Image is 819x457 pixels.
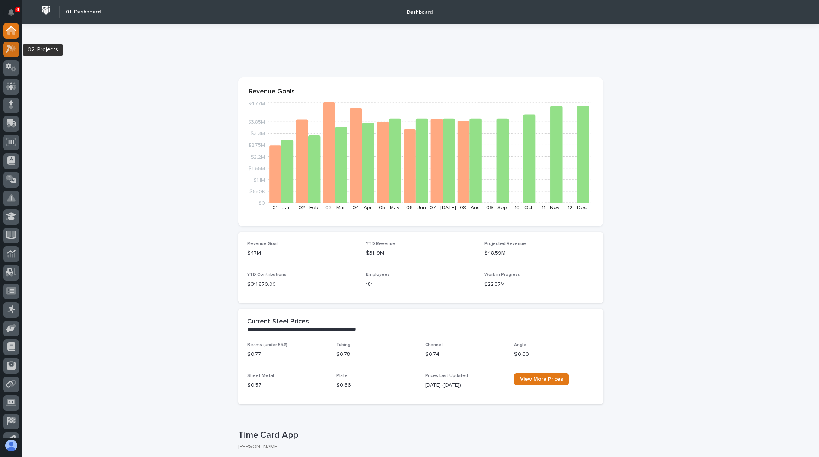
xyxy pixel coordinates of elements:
span: View More Prices [520,377,563,382]
p: $ 0.77 [247,351,327,358]
p: $ 0.74 [425,351,505,358]
p: $ 0.69 [514,351,594,358]
text: 03 - Mar [325,205,345,210]
text: 02 - Feb [299,205,318,210]
tspan: $3.3M [251,131,265,136]
span: Beams (under 55#) [247,343,287,347]
span: Channel [425,343,443,347]
span: YTD Revenue [366,242,395,246]
p: $31.19M [366,249,476,257]
span: Projected Revenue [484,242,526,246]
span: Plate [336,374,348,378]
p: $ 0.66 [336,381,416,389]
text: 06 - Jun [406,205,426,210]
p: Time Card App [238,430,600,441]
img: Workspace Logo [39,3,53,17]
text: 04 - Apr [353,205,372,210]
span: Work in Progress [484,272,520,277]
span: Employees [366,272,390,277]
text: 01 - Jan [273,205,291,210]
p: $47M [247,249,357,257]
p: 181 [366,281,476,288]
p: $ 0.78 [336,351,416,358]
tspan: $2.75M [248,143,265,148]
h2: 01. Dashboard [66,9,101,15]
text: 08 - Aug [460,205,480,210]
tspan: $3.85M [248,119,265,125]
span: Tubing [336,343,350,347]
p: $22.37M [484,281,594,288]
text: 12 - Dec [568,205,587,210]
p: $48.59M [484,249,594,257]
text: 09 - Sep [486,205,507,210]
p: $ 311,870.00 [247,281,357,288]
p: $ 0.57 [247,381,327,389]
span: YTD Contributions [247,272,286,277]
button: Notifications [3,4,19,20]
text: 05 - May [379,205,399,210]
span: Revenue Goal [247,242,278,246]
tspan: $0 [258,201,265,206]
div: Notifications6 [9,9,19,21]
p: [PERSON_NAME] [238,444,597,450]
p: [DATE] ([DATE]) [425,381,505,389]
text: 11 - Nov [542,205,560,210]
h2: Current Steel Prices [247,318,309,326]
tspan: $550K [249,189,265,194]
span: Angle [514,343,526,347]
text: 10 - Oct [514,205,532,210]
span: Sheet Metal [247,374,274,378]
p: Revenue Goals [249,88,593,96]
span: Prices Last Updated [425,374,468,378]
tspan: $4.77M [248,101,265,106]
a: View More Prices [514,373,569,385]
button: users-avatar [3,438,19,453]
tspan: $1.65M [248,166,265,171]
tspan: $1.1M [253,177,265,182]
text: 07 - [DATE] [430,205,456,210]
tspan: $2.2M [251,154,265,159]
p: 6 [16,7,19,12]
